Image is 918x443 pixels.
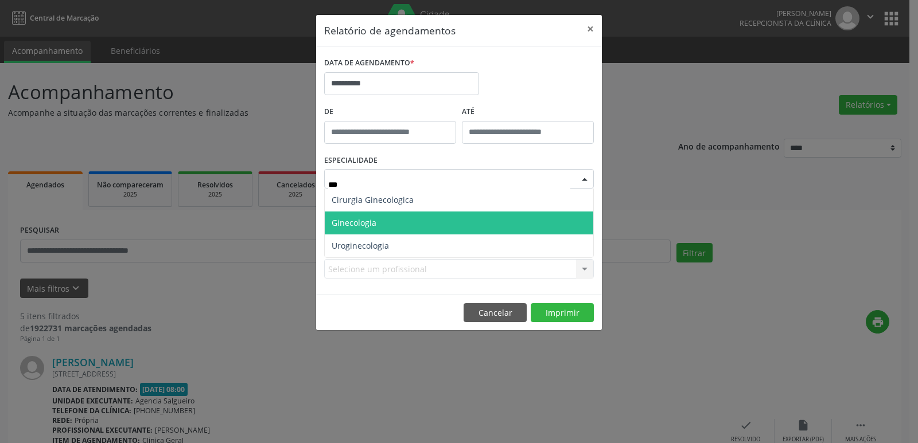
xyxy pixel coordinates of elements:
button: Cancelar [464,303,527,323]
h5: Relatório de agendamentos [324,23,456,38]
label: ESPECIALIDADE [324,152,378,170]
label: ATÉ [462,103,594,121]
button: Imprimir [531,303,594,323]
span: Uroginecologia [332,240,389,251]
label: DATA DE AGENDAMENTO [324,54,414,72]
label: De [324,103,456,121]
span: Ginecologia [332,217,376,228]
button: Close [579,15,602,43]
span: Cirurgia Ginecologica [332,194,414,205]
